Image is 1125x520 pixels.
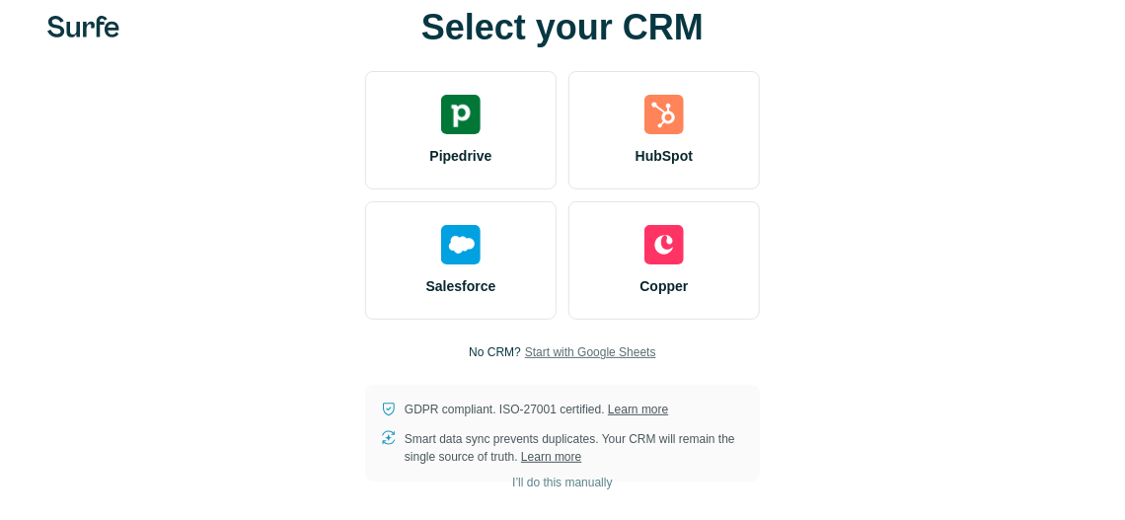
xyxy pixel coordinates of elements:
[512,474,612,491] span: I’ll do this manually
[644,225,684,264] img: copper's logo
[441,95,481,134] img: pipedrive's logo
[608,403,668,416] a: Learn more
[521,450,581,464] a: Learn more
[405,430,744,466] p: Smart data sync prevents duplicates. Your CRM will remain the single source of truth.
[441,225,481,264] img: salesforce's logo
[636,146,693,166] span: HubSpot
[405,401,668,418] p: GDPR compliant. ISO-27001 certified.
[498,468,626,497] button: I’ll do this manually
[426,276,496,296] span: Salesforce
[525,343,656,361] button: Start with Google Sheets
[47,16,119,37] img: Surfe's logo
[644,95,684,134] img: hubspot's logo
[365,8,760,47] h1: Select your CRM
[429,146,491,166] span: Pipedrive
[469,343,521,361] p: No CRM?
[640,276,689,296] span: Copper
